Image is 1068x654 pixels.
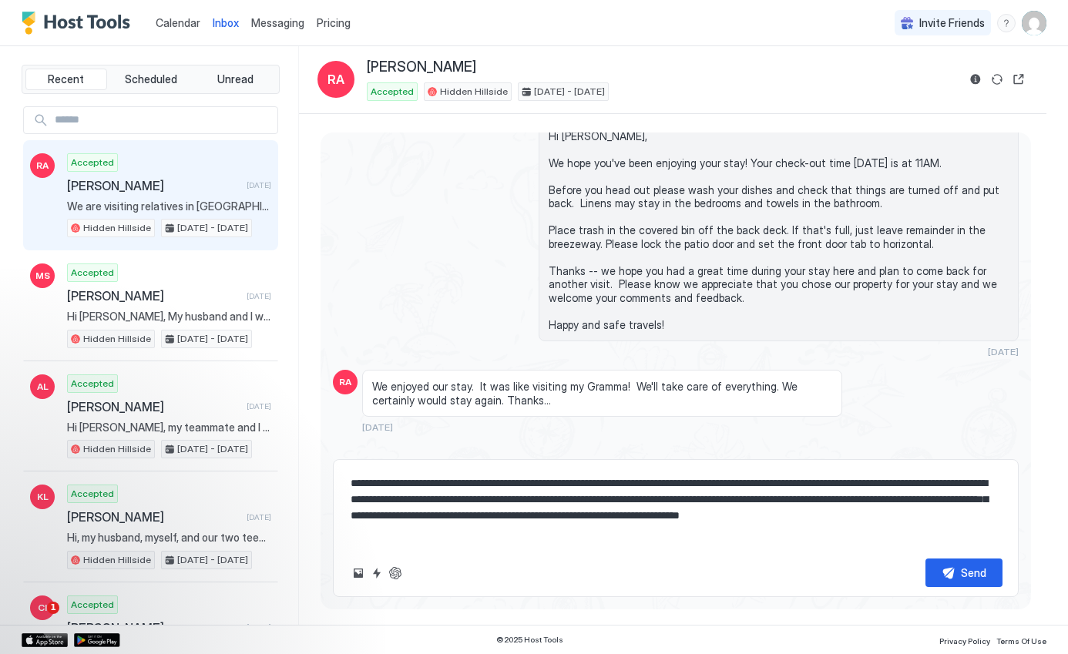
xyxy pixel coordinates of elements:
[875,445,1019,466] button: Scheduled Messages
[925,558,1003,587] button: Send
[177,442,248,456] span: [DATE] - [DATE]
[37,490,49,504] span: KL
[247,291,271,301] span: [DATE]
[71,266,114,280] span: Accepted
[83,332,151,346] span: Hidden Hillside
[25,69,107,90] button: Recent
[71,377,114,391] span: Accepted
[15,602,52,639] iframe: Intercom live chat
[12,505,320,612] iframe: Intercom notifications message
[156,15,200,31] a: Calendar
[83,442,151,456] span: Hidden Hillside
[996,632,1046,648] a: Terms Of Use
[35,269,50,283] span: MS
[247,622,271,632] span: [DATE]
[67,421,271,434] span: Hi [PERSON_NAME], my teammate and I are coming to town for the Chequamegon bike race. Looking for...
[939,636,990,646] span: Privacy Policy
[47,602,59,614] span: 1
[177,221,248,235] span: [DATE] - [DATE]
[1009,70,1028,89] button: Open reservation
[213,15,239,31] a: Inbox
[997,14,1016,32] div: menu
[110,69,192,90] button: Scheduled
[67,200,271,213] span: We are visiting relatives in [GEOGRAPHIC_DATA]. We might have 2 more relatives join us but don’t ...
[317,16,351,30] span: Pricing
[534,85,605,99] span: [DATE] - [DATE]
[371,85,414,99] span: Accepted
[71,156,114,169] span: Accepted
[48,72,84,86] span: Recent
[247,180,271,190] span: [DATE]
[327,70,344,89] span: RA
[386,564,405,582] button: ChatGPT Auto Reply
[939,632,990,648] a: Privacy Policy
[372,380,832,407] span: We enjoyed our stay. It was like visiting my Gramma! We'll take care of everything. We certainly ...
[988,70,1006,89] button: Sync reservation
[988,346,1019,357] span: [DATE]
[22,65,280,94] div: tab-group
[74,633,120,647] a: Google Play Store
[251,15,304,31] a: Messaging
[217,72,254,86] span: Unread
[440,85,508,99] span: Hidden Hillside
[67,620,240,636] span: [PERSON_NAME]
[213,16,239,29] span: Inbox
[194,69,276,90] button: Unread
[349,564,368,582] button: Upload image
[367,59,476,76] span: [PERSON_NAME]
[966,70,985,89] button: Reservation information
[177,332,248,346] span: [DATE] - [DATE]
[22,12,137,35] a: Host Tools Logo
[67,288,240,304] span: [PERSON_NAME]
[919,16,985,30] span: Invite Friends
[247,401,271,411] span: [DATE]
[496,635,563,645] span: © 2025 Host Tools
[22,633,68,647] a: App Store
[36,159,49,173] span: RA
[549,129,1009,332] span: Hi [PERSON_NAME], We hope you've been enjoying your stay! Your check-out time [DATE] is at 11AM. ...
[362,421,393,433] span: [DATE]
[49,107,277,133] input: Input Field
[251,16,304,29] span: Messaging
[339,375,351,389] span: RA
[83,221,151,235] span: Hidden Hillside
[1022,11,1046,35] div: User profile
[67,399,240,414] span: [PERSON_NAME]
[67,310,271,324] span: Hi [PERSON_NAME], My husband and I will be traveling to Cable to watch our daughter race in the X...
[71,487,114,501] span: Accepted
[368,564,386,582] button: Quick reply
[996,636,1046,646] span: Terms Of Use
[961,565,986,581] div: Send
[37,380,49,394] span: AL
[67,178,240,193] span: [PERSON_NAME]
[125,72,177,86] span: Scheduled
[156,16,200,29] span: Calendar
